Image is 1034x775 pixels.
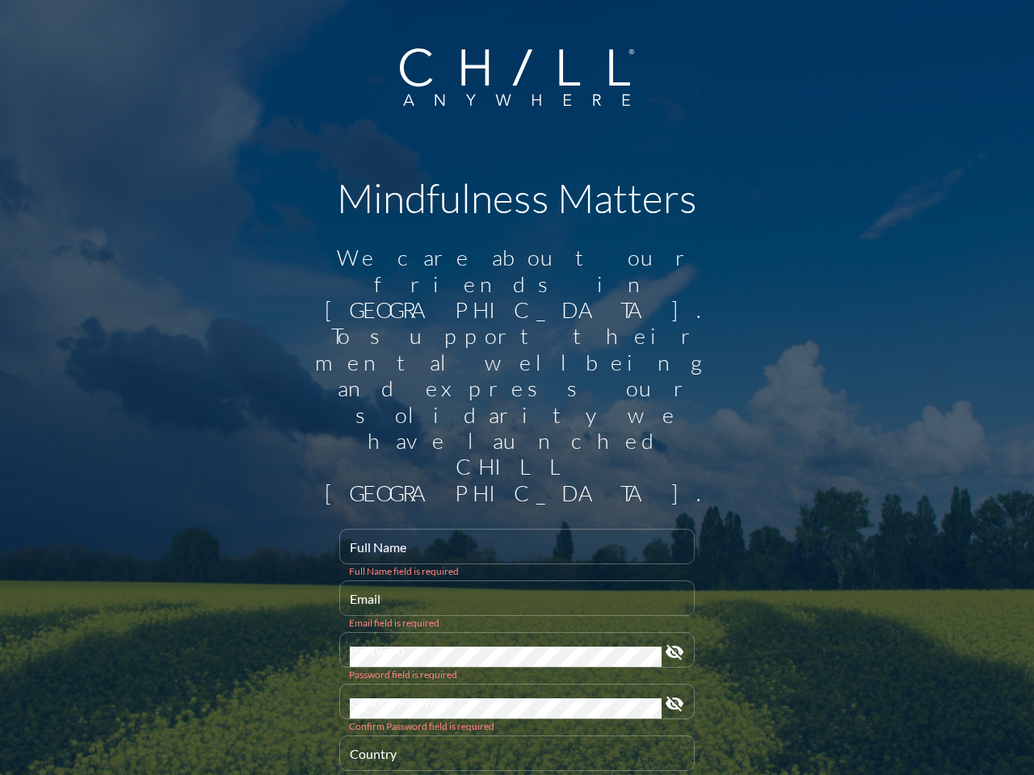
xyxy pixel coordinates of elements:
i: visibility_off [665,694,684,714]
input: Email [350,595,684,615]
input: Password [350,647,662,667]
h1: Mindfulness Matters [307,174,727,222]
div: Password field is required [349,668,685,681]
div: Email field is required [349,617,685,629]
input: Country [350,750,684,770]
div: Confirm Password field is required [349,720,685,732]
i: visibility_off [665,643,684,662]
input: Confirm Password [350,698,662,718]
div: Full Name field is required [349,565,685,577]
div: We care about our friends in [GEOGRAPHIC_DATA]. To support their mental wellbeing and express our... [307,245,727,506]
input: Full Name [350,543,684,563]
